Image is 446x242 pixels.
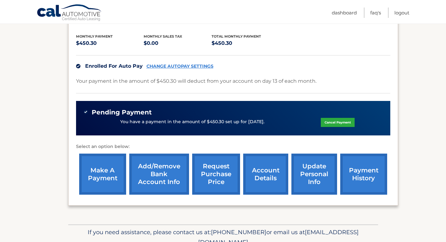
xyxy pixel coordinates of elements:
[211,229,266,236] span: [PHONE_NUMBER]
[332,8,357,18] a: Dashboard
[321,118,355,127] a: Cancel Payment
[144,34,182,39] span: Monthly sales Tax
[192,154,240,195] a: request purchase price
[212,39,279,48] p: $450.30
[92,108,152,116] span: Pending Payment
[394,8,409,18] a: Logout
[212,34,261,39] span: Total Monthly Payment
[76,143,390,150] p: Select an option below:
[129,154,189,195] a: Add/Remove bank account info
[84,110,88,114] img: check-green.svg
[120,118,264,125] p: You have a payment in the amount of $450.30 set up for [DATE].
[76,77,316,86] p: Your payment in the amount of $450.30 will deduct from your account on day 13 of each month.
[79,154,126,195] a: make a payment
[291,154,337,195] a: update personal info
[76,64,80,68] img: check.svg
[146,64,213,69] a: CHANGE AUTOPAY SETTINGS
[144,39,212,48] p: $0.00
[243,154,288,195] a: account details
[76,34,113,39] span: Monthly Payment
[76,39,144,48] p: $450.30
[340,154,387,195] a: payment history
[85,63,143,69] span: Enrolled For Auto Pay
[370,8,381,18] a: FAQ's
[37,4,102,22] a: Cal Automotive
